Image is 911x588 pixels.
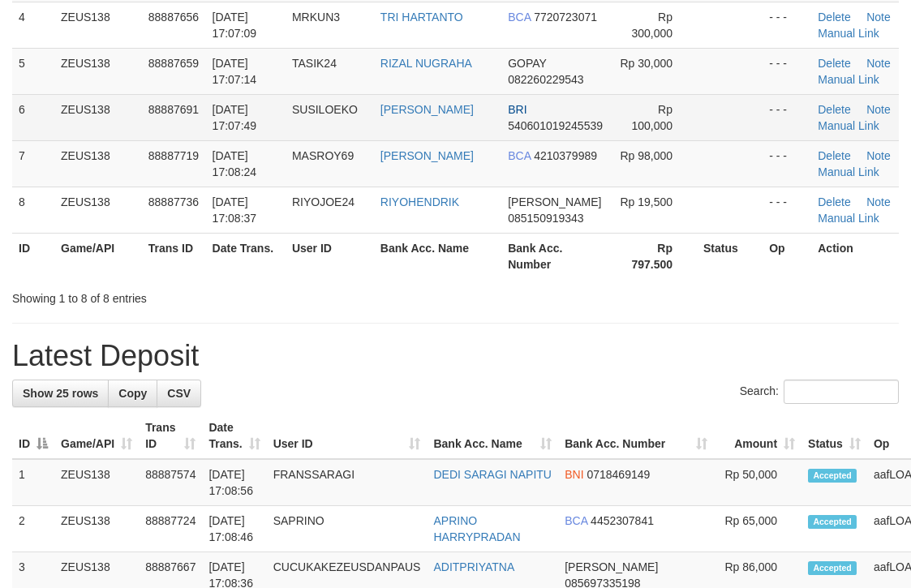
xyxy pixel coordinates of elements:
span: [DATE] 17:07:14 [213,57,257,86]
th: User ID [286,233,374,279]
th: Op [763,233,811,279]
h1: Latest Deposit [12,340,899,372]
td: - - - [763,2,811,48]
td: 8 [12,187,54,233]
td: 1 [12,459,54,506]
div: Showing 1 to 8 of 8 entries [12,284,367,307]
span: SUSILOEKO [292,103,358,116]
span: Copy 4210379989 to clipboard [534,149,597,162]
a: ADITPRIYATNA [433,560,514,573]
th: Game/API: activate to sort column ascending [54,413,139,459]
th: Action [811,233,899,279]
span: BCA [565,514,587,527]
a: Delete [818,195,850,208]
td: - - - [763,48,811,94]
a: Note [866,195,891,208]
span: Rp 98,000 [620,149,673,162]
a: TRI HARTANTO [380,11,463,24]
th: User ID: activate to sort column ascending [267,413,428,459]
td: ZEUS138 [54,459,139,506]
a: CSV [157,380,201,407]
span: Copy 4452307841 to clipboard [591,514,654,527]
span: 88887656 [148,11,199,24]
td: ZEUS138 [54,48,142,94]
a: RIYOHENDRIK [380,195,459,208]
th: Bank Acc. Number: activate to sort column ascending [558,413,714,459]
th: ID [12,233,54,279]
span: MASROY69 [292,149,354,162]
a: Manual Link [818,73,879,86]
th: Status [697,233,763,279]
td: ZEUS138 [54,187,142,233]
td: ZEUS138 [54,506,139,552]
td: 88887724 [139,506,202,552]
span: BCA [508,149,531,162]
td: [DATE] 17:08:56 [202,459,266,506]
span: Rp 19,500 [620,195,673,208]
td: 5 [12,48,54,94]
td: 4 [12,2,54,48]
span: [PERSON_NAME] [565,560,658,573]
td: Rp 65,000 [714,506,801,552]
span: CSV [167,387,191,400]
span: Accepted [808,469,857,483]
span: 88887719 [148,149,199,162]
a: Show 25 rows [12,380,109,407]
td: - - - [763,187,811,233]
a: Manual Link [818,119,879,132]
span: Rp 100,000 [631,103,673,132]
a: Delete [818,11,850,24]
span: BRI [508,103,526,116]
span: Accepted [808,561,857,575]
td: - - - [763,140,811,187]
span: Copy 082260229543 to clipboard [508,73,583,86]
th: Bank Acc. Name: activate to sort column ascending [427,413,558,459]
th: Date Trans. [206,233,286,279]
input: Search: [784,380,899,404]
span: Copy 7720723071 to clipboard [534,11,597,24]
a: Note [866,149,891,162]
td: 7 [12,140,54,187]
span: [DATE] 17:07:49 [213,103,257,132]
a: DEDI SARAGI NAPITU [433,468,551,481]
span: BCA [508,11,531,24]
td: FRANSSARAGI [267,459,428,506]
a: [PERSON_NAME] [380,149,474,162]
span: Accepted [808,515,857,529]
td: ZEUS138 [54,94,142,140]
a: Note [866,103,891,116]
span: Copy 540601019245539 to clipboard [508,119,603,132]
span: 88887659 [148,57,199,70]
td: ZEUS138 [54,140,142,187]
span: Copy 0718469149 to clipboard [587,468,650,481]
span: [DATE] 17:08:24 [213,149,257,178]
a: Delete [818,57,850,70]
span: BNI [565,468,583,481]
span: 88887736 [148,195,199,208]
th: Game/API [54,233,142,279]
a: Note [866,57,891,70]
label: Search: [740,380,899,404]
a: RIZAL NUGRAHA [380,57,472,70]
span: MRKUN3 [292,11,340,24]
a: Manual Link [818,165,879,178]
span: Rp 30,000 [620,57,673,70]
td: 6 [12,94,54,140]
span: 88887691 [148,103,199,116]
a: Manual Link [818,27,879,40]
span: [DATE] 17:08:37 [213,195,257,225]
th: Bank Acc. Name [374,233,501,279]
a: Copy [108,380,157,407]
a: APRINO HARRYPRADAN [433,514,520,543]
th: Bank Acc. Number [501,233,611,279]
span: Show 25 rows [23,387,98,400]
th: Status: activate to sort column ascending [801,413,867,459]
td: SAPRINO [267,506,428,552]
td: 2 [12,506,54,552]
td: [DATE] 17:08:46 [202,506,266,552]
span: [PERSON_NAME] [508,195,601,208]
a: Manual Link [818,212,879,225]
td: Rp 50,000 [714,459,801,506]
span: TASIK24 [292,57,337,70]
span: Rp 300,000 [631,11,673,40]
